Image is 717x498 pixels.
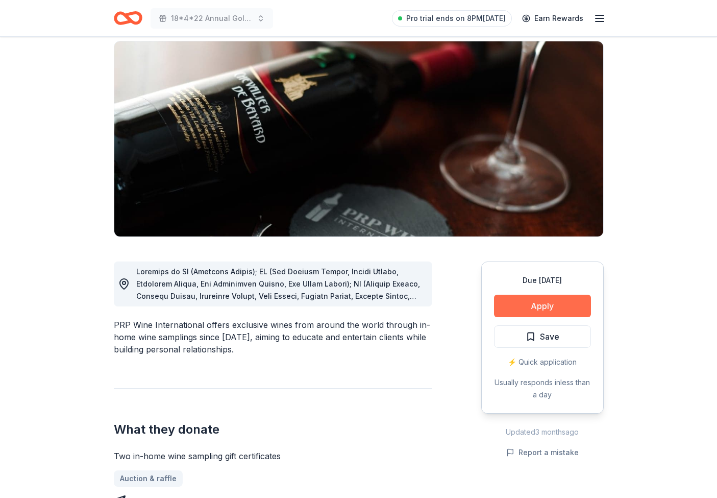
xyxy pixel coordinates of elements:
[494,376,591,401] div: Usually responds in less than a day
[114,450,432,462] div: Two in-home wine sampling gift certificates
[151,8,273,29] button: 18*4*22 Annual Golf Tournament
[114,470,183,487] a: Auction & raffle
[494,295,591,317] button: Apply
[481,426,604,438] div: Updated 3 months ago
[506,446,579,459] button: Report a mistake
[392,10,512,27] a: Pro trial ends on 8PM[DATE]
[114,421,432,438] h2: What they donate
[516,9,589,28] a: Earn Rewards
[114,41,603,236] img: Image for PRP Wine International
[114,6,142,30] a: Home
[540,330,559,343] span: Save
[406,12,506,25] span: Pro trial ends on 8PM[DATE]
[494,274,591,287] div: Due [DATE]
[114,319,432,355] div: PRP Wine International offers exclusive wines from around the world through in-home wine sampling...
[494,356,591,368] div: ⚡️ Quick application
[171,12,253,25] span: 18*4*22 Annual Golf Tournament
[494,325,591,348] button: Save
